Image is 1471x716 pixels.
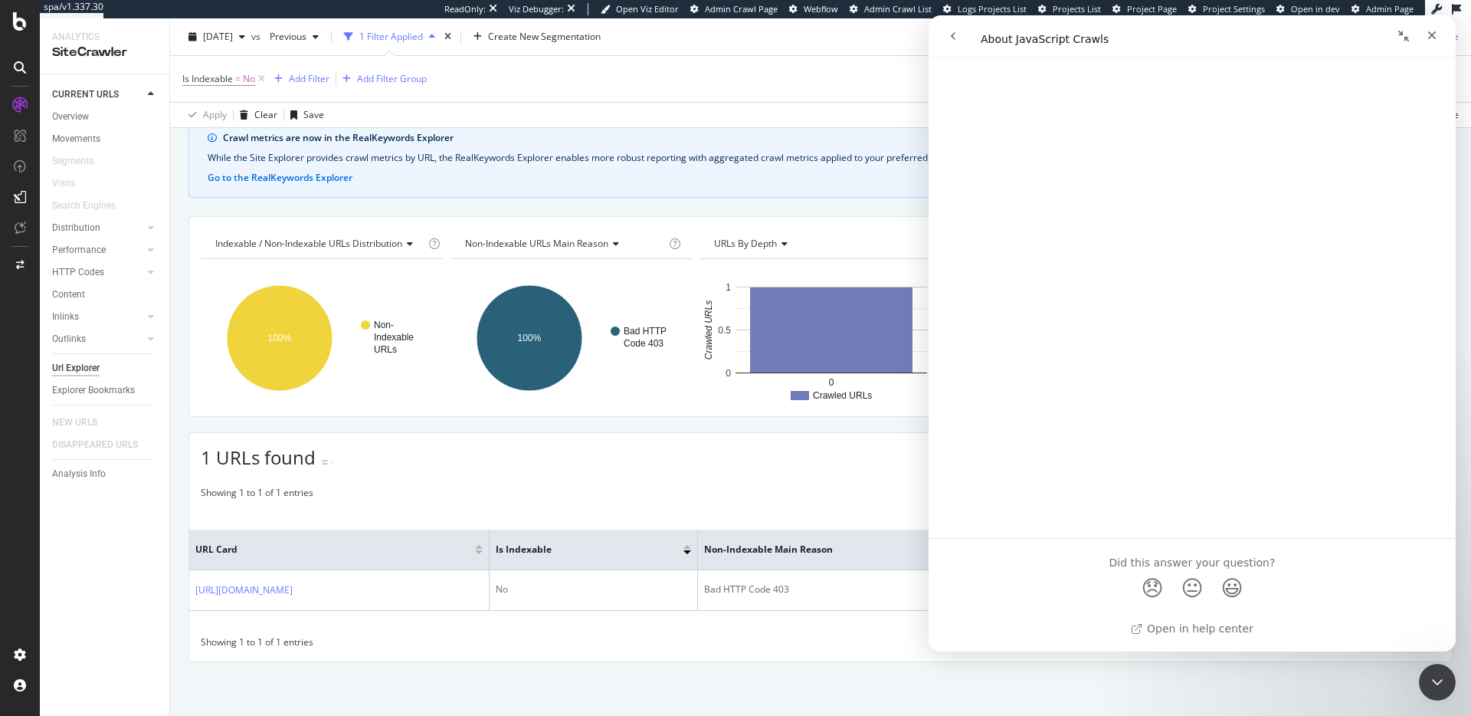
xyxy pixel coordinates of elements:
h4: Non-Indexable URLs Main Reason [462,232,667,256]
span: URLs by Depth [714,237,777,250]
span: No [243,68,255,90]
a: Explorer Bookmarks [52,383,159,399]
h4: URLs by Depth [711,232,928,256]
div: Add Filter Group [357,72,427,85]
div: Add Filter [289,72,329,85]
div: Apply [203,108,227,121]
a: Visits [52,176,90,192]
span: Previous [264,30,306,43]
span: 1 URLs found [201,445,316,470]
a: Projects List [1038,3,1101,15]
span: Non-Indexable Main Reason [704,543,1021,557]
div: No [496,583,691,596]
div: Search Engines [52,198,116,214]
div: info banner [188,118,1453,198]
a: Movements [52,131,159,147]
div: Save [303,108,324,121]
svg: A chart. [699,271,939,405]
a: Analysis Info [52,466,159,482]
a: NEW URLS [52,415,113,431]
div: Viz Debugger: [509,3,564,15]
a: Logs Projects List [943,3,1027,15]
div: Performance [52,242,106,258]
div: Analysis Info [52,466,106,482]
a: Webflow [789,3,838,15]
button: Go to the RealKeywords Explorer [208,171,352,185]
text: Non- [374,320,394,330]
div: Clear [254,108,277,121]
a: CURRENT URLS [52,87,143,103]
svg: A chart. [201,271,441,405]
span: Logs Projects List [958,3,1027,15]
button: Create New Segmentation [467,25,607,49]
div: Bad HTTP Code 403 [704,583,1052,596]
a: DISAPPEARED URLS [52,437,153,453]
div: HTTP Codes [52,264,104,281]
img: Equal [322,460,328,465]
button: [DATE] [182,25,251,49]
text: 0 [829,377,834,388]
div: Visits [52,176,75,192]
span: Project Page [1127,3,1177,15]
button: Save [284,103,324,127]
div: Segments [52,153,93,169]
a: Overview [52,109,159,125]
span: 2025 Sep. 17th [203,30,233,43]
a: [URL][DOMAIN_NAME] [195,583,293,598]
span: Admin Crawl List [864,3,932,15]
span: Open Viz Editor [616,3,679,15]
div: Analytics [52,31,157,44]
div: Overview [52,109,89,125]
span: Admin Page [1366,3,1414,15]
a: Distribution [52,220,143,236]
text: URLs [374,344,397,355]
a: Admin Crawl List [850,3,932,15]
div: Explorer Bookmarks [52,383,135,399]
div: Movements [52,131,100,147]
a: Inlinks [52,309,143,325]
iframe: To enrich screen reader interactions, please activate Accessibility in Grammarly extension settings [929,15,1456,652]
text: Bad HTTP [624,326,667,337]
a: Segments [52,153,109,169]
text: 100% [268,333,292,343]
a: Search Engines [52,198,131,214]
div: SiteCrawler [52,44,157,61]
a: Project Settings [1188,3,1265,15]
span: Admin Crawl Page [705,3,778,15]
button: 1 Filter Applied [338,25,441,49]
div: While the Site Explorer provides crawl metrics by URL, the RealKeywords Explorer enables more rob... [208,151,1433,165]
a: Project Page [1112,3,1177,15]
div: ReadOnly: [444,3,486,15]
span: Open in dev [1291,3,1340,15]
div: Distribution [52,220,100,236]
div: 1 Filter Applied [359,30,423,43]
text: 100% [517,333,541,343]
a: Admin Page [1351,3,1414,15]
div: NEW URLS [52,415,97,431]
div: CURRENT URLS [52,87,119,103]
a: Open in dev [1276,3,1340,15]
span: Is Indexable [496,543,660,557]
div: A chart. [450,271,690,405]
div: Crawl metrics are now in the RealKeywords Explorer [223,131,1427,145]
button: Apply [182,103,227,127]
span: Is Indexable [182,72,233,85]
text: Crawled URLs [813,390,872,401]
div: Outlinks [52,331,86,347]
a: Content [52,287,159,303]
a: Open Viz Editor [601,3,679,15]
div: - [331,455,334,468]
div: Url Explorer [52,360,100,376]
div: Inlinks [52,309,79,325]
span: Project Settings [1203,3,1265,15]
a: Url Explorer [52,360,159,376]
